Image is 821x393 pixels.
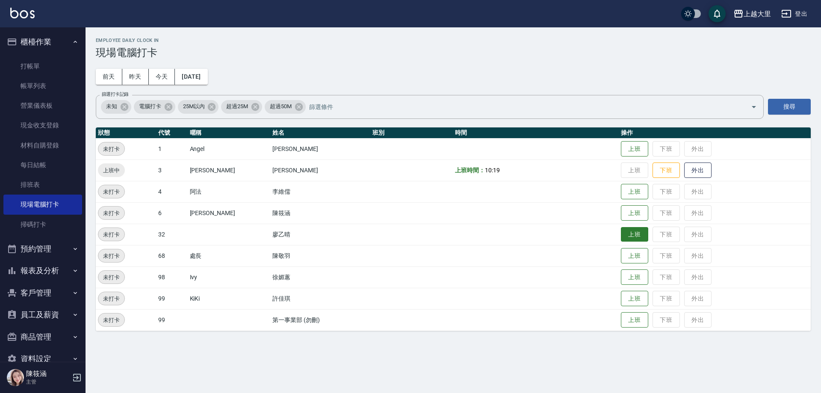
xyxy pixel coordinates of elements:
a: 帳單列表 [3,76,82,96]
button: 上班 [621,227,648,242]
button: 櫃檯作業 [3,31,82,53]
h3: 現場電腦打卡 [96,47,811,59]
div: 25M以內 [178,100,219,114]
td: 許佳琪 [270,288,370,309]
th: 班別 [370,127,453,139]
td: 98 [156,266,187,288]
span: 25M以內 [178,102,210,111]
span: 電腦打卡 [134,102,166,111]
td: 68 [156,245,187,266]
th: 姓名 [270,127,370,139]
th: 操作 [619,127,811,139]
button: 上班 [621,141,648,157]
span: 10:19 [485,167,500,174]
td: Ivy [188,266,271,288]
button: 報表及分析 [3,260,82,282]
a: 每日結帳 [3,155,82,175]
td: 3 [156,160,187,181]
td: 第一事業部 (勿刪) [270,309,370,331]
button: 上班 [621,205,648,221]
button: 資料設定 [3,348,82,370]
td: 李維儒 [270,181,370,202]
button: 客戶管理 [3,282,82,304]
td: 處長 [188,245,271,266]
th: 狀態 [96,127,156,139]
button: 上班 [621,291,648,307]
h2: Employee Daily Clock In [96,38,811,43]
img: Logo [10,8,35,18]
button: 登出 [778,6,811,22]
td: 32 [156,224,187,245]
button: 今天 [149,69,175,85]
button: Open [747,100,761,114]
th: 代號 [156,127,187,139]
label: 篩選打卡記錄 [102,91,129,98]
td: 陳筱涵 [270,202,370,224]
td: [PERSON_NAME] [188,160,271,181]
button: 下班 [653,163,680,178]
td: 4 [156,181,187,202]
button: 上班 [621,312,648,328]
p: 主管 [26,378,70,386]
button: 上班 [621,184,648,200]
button: 昨天 [122,69,149,85]
span: 未打卡 [98,187,124,196]
h5: 陳筱涵 [26,369,70,378]
td: KiKi [188,288,271,309]
span: 超過50M [265,102,297,111]
a: 現金收支登錄 [3,115,82,135]
button: 員工及薪資 [3,304,82,326]
span: 未打卡 [98,145,124,154]
button: 預約管理 [3,238,82,260]
span: 超過25M [221,102,253,111]
td: 99 [156,288,187,309]
td: 陳敬羽 [270,245,370,266]
td: 阿法 [188,181,271,202]
button: [DATE] [175,69,207,85]
button: 商品管理 [3,326,82,348]
input: 篩選條件 [307,99,736,114]
img: Person [7,369,24,386]
span: 未打卡 [98,230,124,239]
span: 未打卡 [98,316,124,325]
span: 未打卡 [98,209,124,218]
td: [PERSON_NAME] [188,202,271,224]
button: 外出 [684,163,712,178]
td: [PERSON_NAME] [270,160,370,181]
td: 1 [156,138,187,160]
td: 廖乙晴 [270,224,370,245]
a: 現場電腦打卡 [3,195,82,214]
a: 打帳單 [3,56,82,76]
button: 上班 [621,269,648,285]
div: 未知 [101,100,131,114]
a: 掃碼打卡 [3,215,82,234]
th: 暱稱 [188,127,271,139]
div: 電腦打卡 [134,100,175,114]
td: 99 [156,309,187,331]
td: 6 [156,202,187,224]
td: 徐媚蕙 [270,266,370,288]
div: 超過25M [221,100,262,114]
th: 時間 [453,127,618,139]
b: 上班時間： [455,167,485,174]
div: 超過50M [265,100,306,114]
span: 未打卡 [98,251,124,260]
a: 材料自購登錄 [3,136,82,155]
a: 排班表 [3,175,82,195]
button: 前天 [96,69,122,85]
div: 上越大里 [744,9,771,19]
td: [PERSON_NAME] [270,138,370,160]
span: 未知 [101,102,122,111]
span: 未打卡 [98,294,124,303]
button: save [709,5,726,22]
span: 上班中 [98,166,125,175]
a: 營業儀表板 [3,96,82,115]
button: 搜尋 [768,99,811,115]
span: 未打卡 [98,273,124,282]
button: 上班 [621,248,648,264]
td: Angel [188,138,271,160]
button: 上越大里 [730,5,774,23]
